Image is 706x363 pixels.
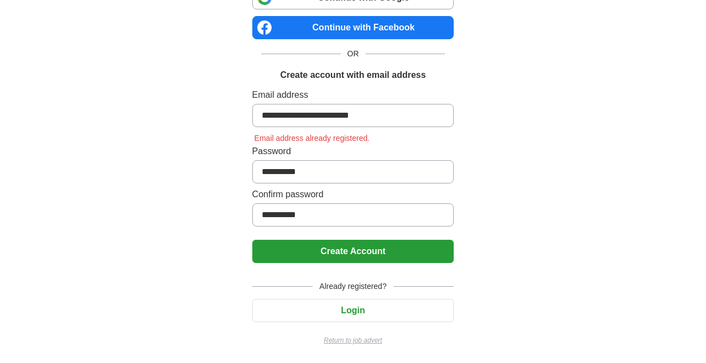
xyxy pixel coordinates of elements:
a: Login [252,306,454,315]
a: Continue with Facebook [252,16,454,39]
label: Password [252,145,454,158]
button: Create Account [252,240,454,263]
span: Already registered? [313,281,393,292]
a: Return to job advert [252,335,454,345]
button: Login [252,299,454,322]
span: Email address already registered. [252,134,372,143]
label: Email address [252,88,454,102]
span: OR [341,48,366,60]
label: Confirm password [252,188,454,201]
h1: Create account with email address [280,69,425,82]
